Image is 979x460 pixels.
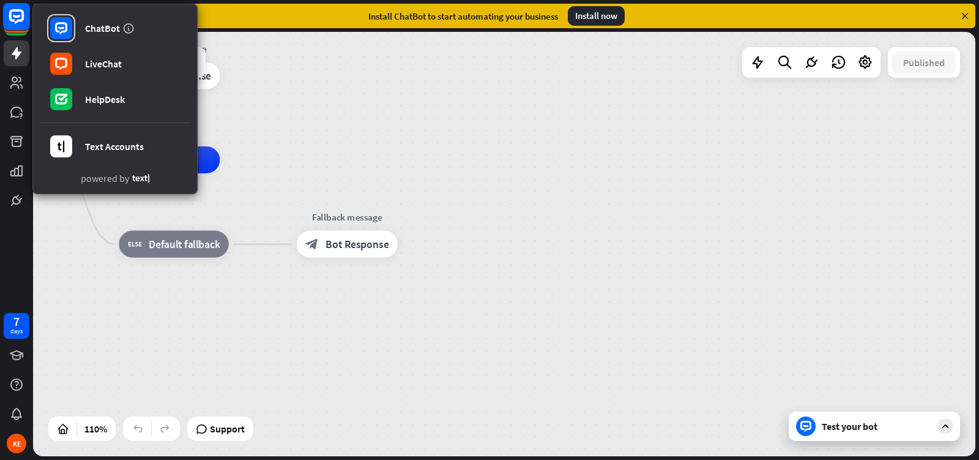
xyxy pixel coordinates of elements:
span: Bot Response [148,69,211,83]
div: Welcome message [109,42,230,56]
div: Install now [568,6,625,26]
a: 7 days [4,313,29,339]
button: Published [892,51,956,74]
div: KE [7,434,26,453]
div: Fallback message [286,211,408,224]
div: 110% [81,419,111,439]
i: block_bot_response [305,238,319,251]
span: Bot Response [326,238,389,251]
button: Open LiveChat chat widget [10,5,47,42]
span: Default fallback [149,238,220,251]
div: 7 [13,316,20,327]
div: Test your bot [822,420,932,432]
div: days [10,327,23,336]
span: Support [210,419,245,439]
div: Install ChatBot to start automating your business [368,10,558,22]
i: block_fallback [128,238,142,251]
